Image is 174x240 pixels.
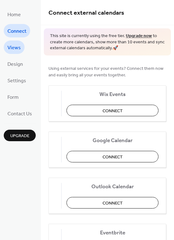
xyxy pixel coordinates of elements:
[66,137,158,144] span: Google Calendar
[66,183,158,190] span: Outlook Calendar
[48,7,124,19] span: Connect external calendars
[7,93,19,102] span: Form
[66,105,158,116] button: Connect
[103,154,123,160] span: Connect
[66,197,158,209] button: Connect
[103,200,123,206] span: Connect
[48,65,166,78] span: Using external services for your events? Connect them now and easily bring all your events together.
[103,108,123,114] span: Connect
[4,57,27,70] a: Design
[10,133,30,139] span: Upgrade
[66,229,158,236] span: Eventbrite
[7,60,23,69] span: Design
[7,43,21,53] span: Views
[4,74,30,87] a: Settings
[7,76,26,86] span: Settings
[50,33,165,51] span: This site is currently using the free tier. to create more calendars, show more than 10 events an...
[7,10,21,20] span: Home
[7,109,32,119] span: Contact Us
[4,107,36,120] a: Contact Us
[66,151,158,162] button: Connect
[4,130,36,141] button: Upgrade
[4,24,30,37] a: Connect
[4,41,25,54] a: Views
[126,32,152,40] a: Upgrade now
[4,7,25,21] a: Home
[66,91,158,98] span: Wix Events
[7,26,26,36] span: Connect
[4,90,22,103] a: Form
